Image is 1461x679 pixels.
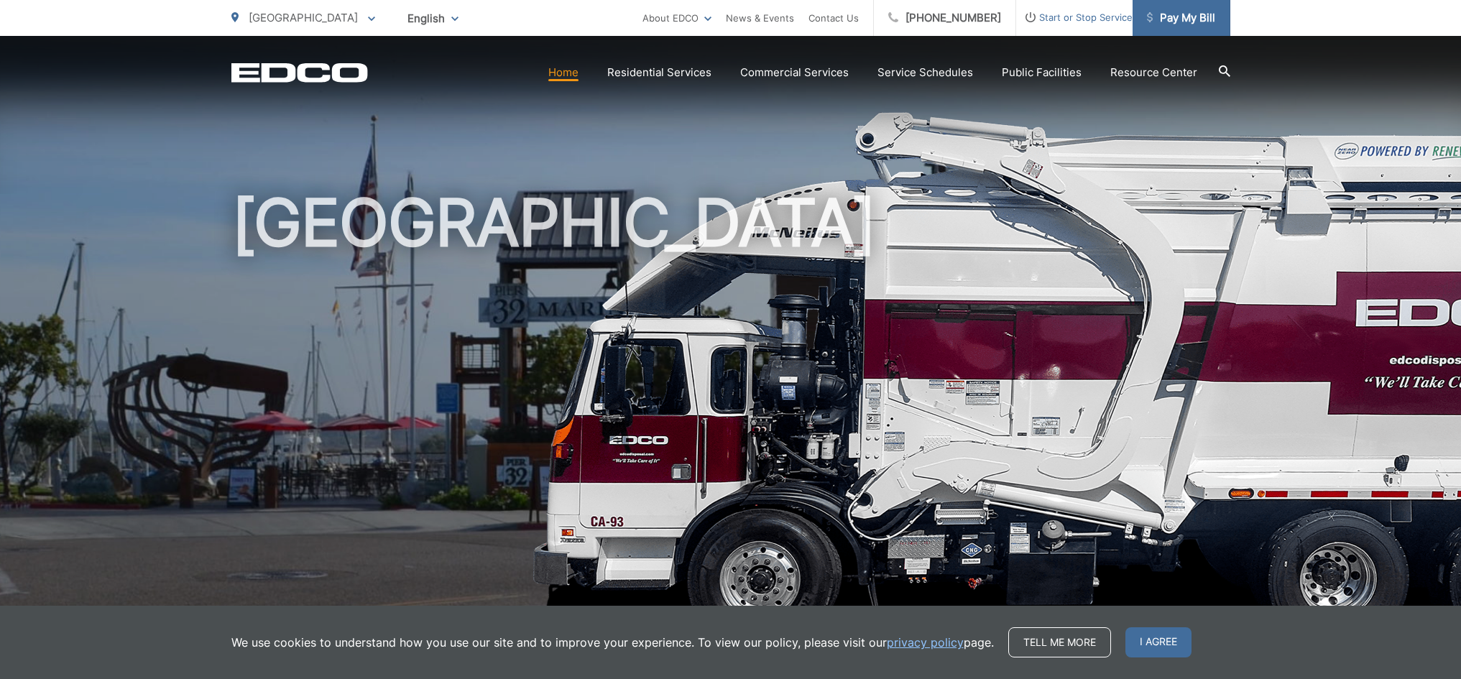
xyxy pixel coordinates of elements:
h1: [GEOGRAPHIC_DATA] [231,187,1230,642]
a: News & Events [726,9,794,27]
a: Tell me more [1008,627,1111,657]
a: Service Schedules [877,64,973,81]
a: Home [548,64,579,81]
span: [GEOGRAPHIC_DATA] [249,11,358,24]
span: English [397,6,469,31]
a: Residential Services [607,64,711,81]
a: Resource Center [1110,64,1197,81]
a: Public Facilities [1002,64,1082,81]
a: EDCD logo. Return to the homepage. [231,63,368,83]
a: privacy policy [887,634,964,651]
span: I agree [1125,627,1192,657]
a: About EDCO [642,9,711,27]
a: Commercial Services [740,64,849,81]
p: We use cookies to understand how you use our site and to improve your experience. To view our pol... [231,634,994,651]
a: Contact Us [808,9,859,27]
span: Pay My Bill [1147,9,1215,27]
